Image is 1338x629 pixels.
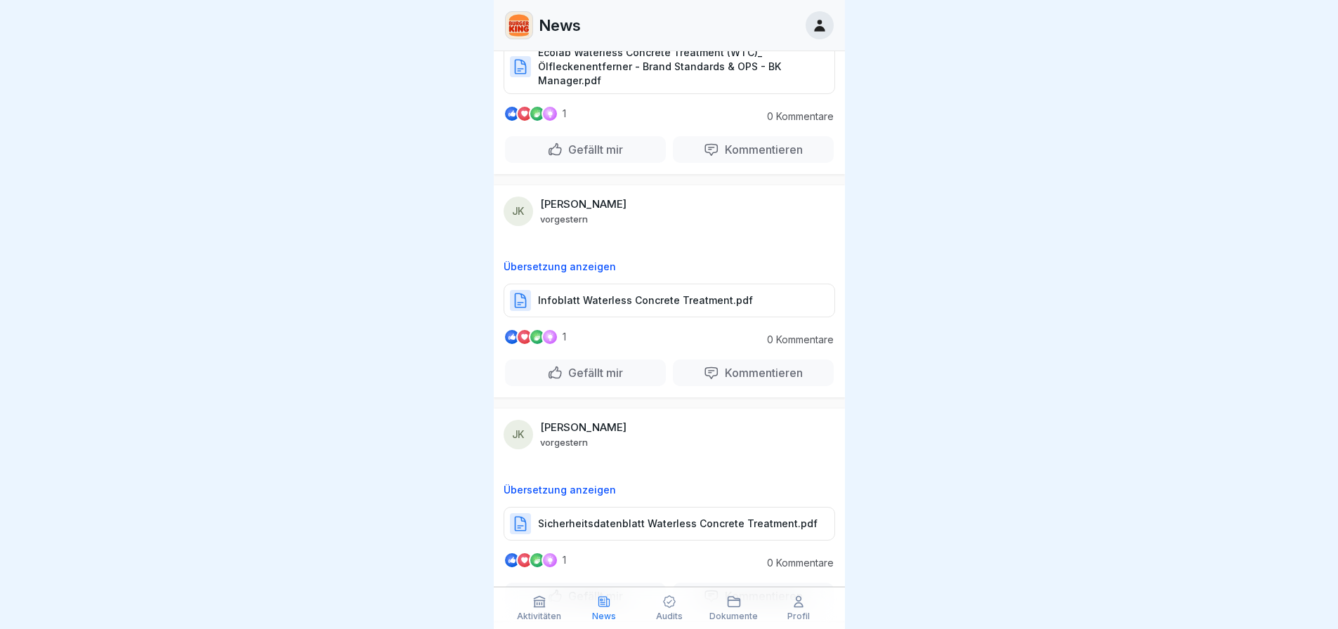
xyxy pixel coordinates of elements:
p: Sicherheitsdatenblatt Waterless Concrete Treatment.pdf [538,517,818,531]
p: [PERSON_NAME] [540,198,627,211]
p: 1 [563,108,566,119]
p: Aktivitäten [517,611,561,621]
p: Übersetzung anzeigen [504,484,835,496]
p: Gefällt mir [563,366,623,380]
p: [PERSON_NAME] [540,421,627,434]
p: Kommentieren [719,366,803,380]
div: JK [504,420,533,449]
a: Infoblatt Waterless Concrete Treatment.pdf [504,300,835,314]
p: vorgestern [540,437,588,448]
p: Kommentieren [719,143,803,157]
p: Gefällt mir [563,143,623,157]
p: 1 [563,331,566,343]
p: Ecolab Waterless Concrete Treatment (WTC)_ Ölfleckenentferner - Brand Standards & OPS - BK Manage... [538,46,820,88]
p: 0 Kommentare [756,334,834,345]
p: 0 Kommentare [756,111,834,122]
p: Profil [787,611,810,621]
p: News [539,16,581,34]
p: Übersetzung anzeigen [504,261,835,272]
p: 0 Kommentare [756,557,834,569]
a: Sicherheitsdatenblatt Waterless Concrete Treatment.pdf [504,523,835,537]
p: Infoblatt Waterless Concrete Treatment.pdf [538,293,753,307]
img: w2f18lwxr3adf3talrpwf6id.png [506,12,532,39]
div: JK [504,197,533,226]
p: Audits [656,611,683,621]
p: 1 [563,555,566,566]
p: News [592,611,616,621]
a: Ecolab Waterless Concrete Treatment (WTC)_ Ölfleckenentferner - Brand Standards & OPS - BK Manage... [504,66,835,80]
p: vorgestern [540,213,588,225]
p: Dokumente [709,611,758,621]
